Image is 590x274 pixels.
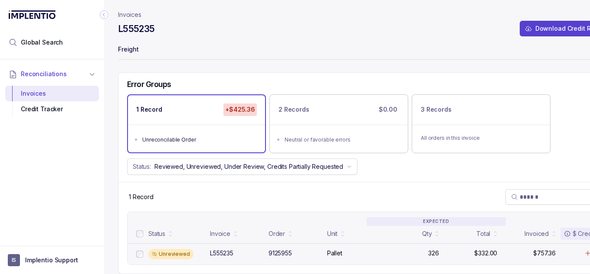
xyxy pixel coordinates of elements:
p: EXPECTED [367,217,506,226]
div: Neutral or favorable errors [285,135,398,144]
p: $332.00 [474,249,497,258]
p: 3 Records [421,105,452,114]
div: Invoices [12,86,92,101]
input: checkbox-checkbox [136,251,143,258]
div: Invoiced [524,229,549,238]
div: Collapse Icon [99,10,109,20]
span: Global Search [21,38,63,47]
p: 1 Record [129,193,154,201]
p: Pallet [327,249,342,258]
div: Remaining page entries [129,193,154,201]
p: Reviewed, Unreviewed, Under Review, Credits Partially Requested [154,162,343,171]
button: User initialsImplentio Support [8,254,96,266]
nav: breadcrumb [118,10,141,19]
p: +$425.36 [223,103,257,116]
div: Qty [422,229,432,238]
span: Reconciliations [21,70,67,78]
p: Status: [133,162,151,171]
p: All orders in this invoice [421,134,541,142]
input: checkbox-checkbox [136,230,143,237]
div: Status [148,229,165,238]
p: $757.36 [533,249,556,258]
p: 1 Record [136,105,162,114]
button: Reconciliations [5,64,99,84]
div: Total [476,229,490,238]
p: $0.00 [377,103,399,116]
a: Invoices [118,10,141,19]
div: Reconciliations [5,84,99,119]
div: Invoice [210,229,230,238]
div: Order [269,229,285,238]
h4: L555235 [118,23,155,35]
p: Implentio Support [25,256,78,264]
h5: Error Groups [127,80,171,89]
p: 2 Records [279,105,309,114]
button: Status:Reviewed, Unreviewed, Under Review, Credits Partially Requested [127,158,357,175]
div: Credit Tracker [12,101,92,117]
div: Unreviewed [148,249,193,259]
p: 326 [428,249,439,258]
div: Unit [327,229,338,238]
div: 9125955 [269,249,292,258]
span: User initials [8,254,20,266]
div: L555235 [210,249,233,258]
div: Unreconcilable Order [142,135,256,144]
